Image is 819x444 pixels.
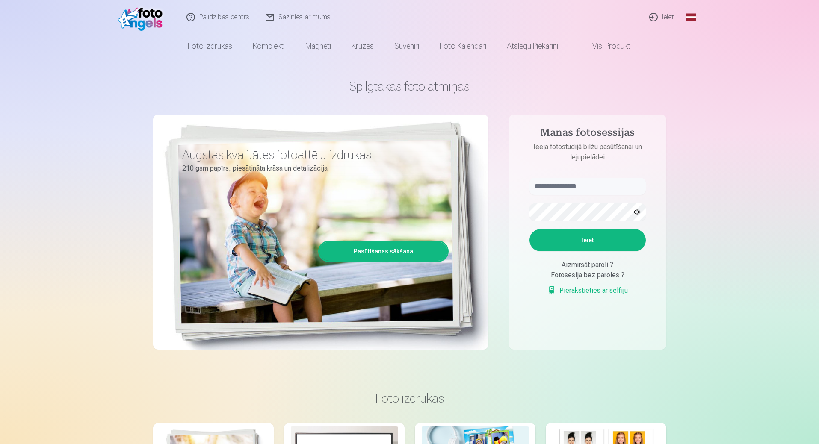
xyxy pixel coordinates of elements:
[182,147,442,162] h3: Augstas kvalitātes fotoattēlu izdrukas
[547,285,628,296] a: Pierakstieties ar selfiju
[160,391,659,406] h3: Foto izdrukas
[568,34,642,58] a: Visi produkti
[497,34,568,58] a: Atslēgu piekariņi
[295,34,341,58] a: Magnēti
[384,34,429,58] a: Suvenīri
[529,270,646,280] div: Fotosesija bez paroles ?
[118,3,167,31] img: /fa1
[319,242,447,261] a: Pasūtīšanas sākšana
[153,79,666,94] h1: Spilgtākās foto atmiņas
[529,229,646,251] button: Ieiet
[182,162,442,174] p: 210 gsm papīrs, piesātināta krāsa un detalizācija
[242,34,295,58] a: Komplekti
[521,142,654,162] p: Ieeja fotostudijā bilžu pasūtīšanai un lejupielādei
[521,126,654,142] h4: Manas fotosessijas
[529,260,646,270] div: Aizmirsāt paroli ?
[177,34,242,58] a: Foto izdrukas
[341,34,384,58] a: Krūzes
[429,34,497,58] a: Foto kalendāri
